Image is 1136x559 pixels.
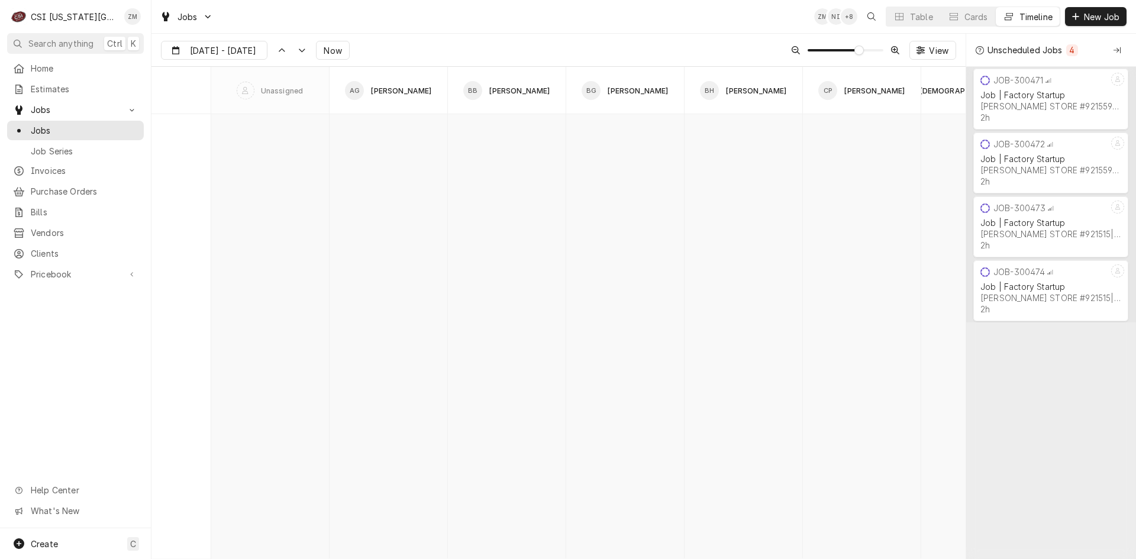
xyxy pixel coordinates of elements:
[131,37,136,50] span: K
[463,81,482,100] div: BB
[7,59,144,78] a: Home
[828,8,844,25] div: Nate Ingram's Avatar
[841,8,857,25] div: + 8
[7,100,144,119] a: Go to Jobs
[582,81,601,100] div: Brian Gonzalez's Avatar
[31,206,138,218] span: Bills
[993,267,1045,277] div: JOB-300474
[726,86,786,95] div: [PERSON_NAME]
[1065,7,1127,26] button: New Job
[161,41,267,60] button: [DATE] - [DATE]
[7,501,144,521] a: Go to What's New
[910,11,933,23] div: Table
[31,227,138,239] span: Vendors
[31,124,138,137] span: Jobs
[7,182,144,201] a: Purchase Orders
[966,67,1136,559] div: normal
[31,164,138,177] span: Invoices
[1108,41,1127,60] button: Collapse Unscheduled Jobs
[28,37,93,50] span: Search anything
[862,7,881,26] button: Open search
[31,62,138,75] span: Home
[11,8,27,25] div: CSI Kansas City's Avatar
[7,480,144,500] a: Go to Help Center
[7,33,144,54] button: Search anythingCtrlK
[909,41,956,60] button: View
[980,240,990,250] div: 2h
[316,41,349,60] button: Now
[608,86,668,95] div: [PERSON_NAME]
[828,8,844,25] div: NI
[993,139,1045,149] div: JOB-300472
[7,79,144,99] a: Estimates
[814,8,831,25] div: ZM
[130,538,136,550] span: C
[980,293,1121,303] div: [PERSON_NAME] STORE #921515 | [GEOGRAPHIC_DATA], 64015
[31,83,138,95] span: Estimates
[7,202,144,222] a: Bills
[107,37,122,50] span: Ctrl
[818,81,837,100] div: Charles Pendergrass's Avatar
[993,75,1044,85] div: JOB-300471
[980,304,990,314] div: 2h
[345,81,364,100] div: AG
[177,11,198,23] span: Jobs
[321,44,344,57] span: Now
[980,101,1121,111] div: [PERSON_NAME] STORE #921559 | Independence, 64055
[31,247,138,260] span: Clients
[1069,44,1076,56] div: 4
[700,81,719,100] div: BH
[980,282,1121,292] div: Job | Factory Startup
[964,11,988,23] div: Cards
[7,161,144,180] a: Invoices
[371,86,431,95] div: [PERSON_NAME]
[980,165,1121,175] div: [PERSON_NAME] STORE #921559 | Independence, 64055
[31,505,137,517] span: What's New
[7,121,144,140] a: Jobs
[980,90,1121,100] div: Job | Factory Startup
[489,86,550,95] div: [PERSON_NAME]
[927,44,951,57] span: View
[844,86,905,95] div: [PERSON_NAME]
[993,203,1046,213] div: JOB-300473
[31,185,138,198] span: Purchase Orders
[980,218,1121,228] div: Job | Factory Startup
[31,268,120,280] span: Pricebook
[31,104,120,116] span: Jobs
[151,67,211,114] div: SPACE for context menu
[980,154,1121,164] div: Job | Factory Startup
[980,229,1121,239] div: [PERSON_NAME] STORE #921515 | [GEOGRAPHIC_DATA], 64015
[818,81,837,100] div: CP
[31,484,137,496] span: Help Center
[980,176,990,186] div: 2h
[31,145,138,157] span: Job Series
[814,8,831,25] div: Zach Masters's Avatar
[124,8,141,25] div: Zach Masters's Avatar
[582,81,601,100] div: BG
[700,81,719,100] div: Brian Hawkins's Avatar
[7,244,144,263] a: Clients
[7,141,144,161] a: Job Series
[31,11,118,23] div: CSI [US_STATE][GEOGRAPHIC_DATA]
[124,8,141,25] div: ZM
[980,112,990,122] div: 2h
[155,7,218,27] a: Go to Jobs
[261,86,304,95] div: Unassigned
[463,81,482,100] div: Brian Breazier's Avatar
[7,264,144,284] a: Go to Pricebook
[987,44,1063,56] div: Unscheduled Jobs
[1082,11,1122,23] span: New Job
[31,539,58,549] span: Create
[345,81,364,100] div: Adam Goodrich's Avatar
[1019,11,1053,23] div: Timeline
[7,223,144,243] a: Vendors
[11,8,27,25] div: C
